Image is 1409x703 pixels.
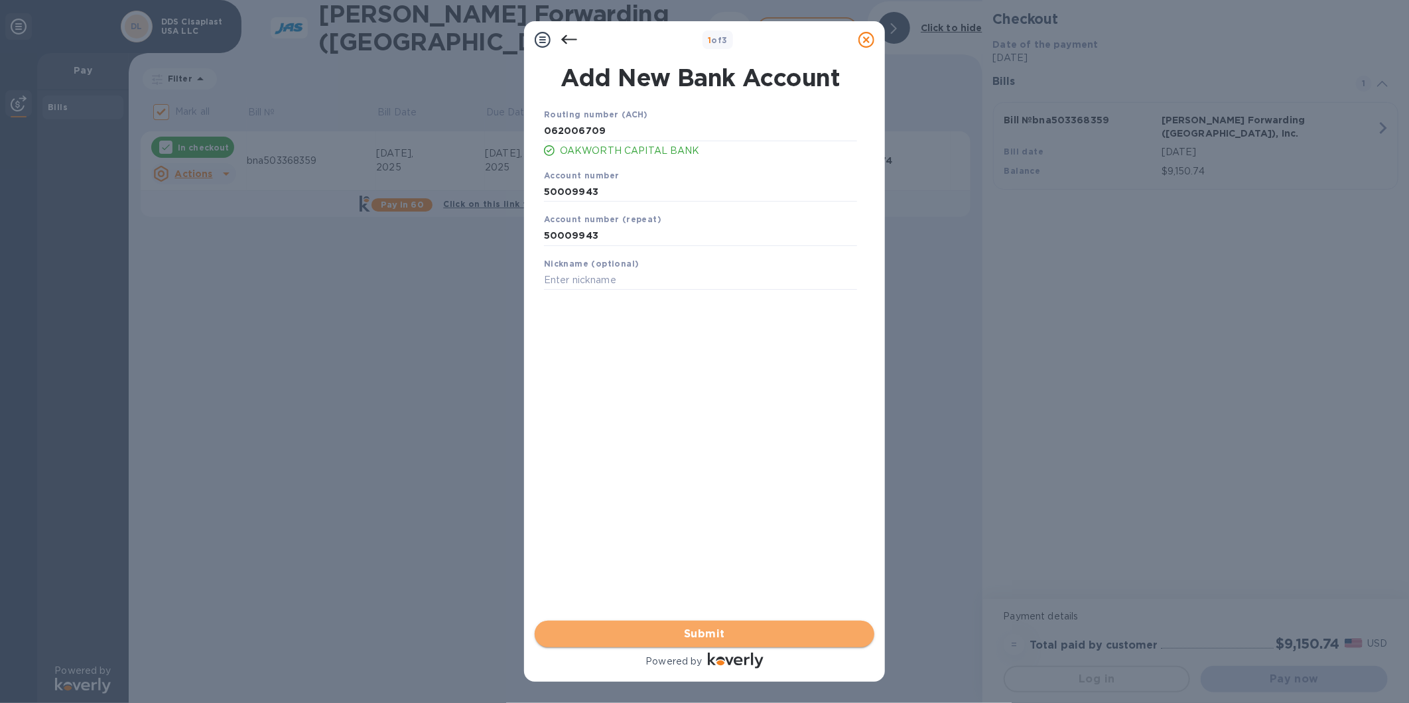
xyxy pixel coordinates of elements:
[560,144,857,158] p: OAKWORTH CAPITAL BANK
[545,626,864,642] span: Submit
[544,182,857,202] input: Enter account number
[544,214,661,224] b: Account number (repeat)
[544,109,648,119] b: Routing number (ACH)
[708,35,711,45] span: 1
[645,655,702,669] p: Powered by
[544,271,857,290] input: Enter nickname
[708,35,728,45] b: of 3
[544,259,639,269] b: Nickname (optional)
[536,64,865,92] h1: Add New Bank Account
[544,170,620,180] b: Account number
[708,653,764,669] img: Logo
[544,121,857,141] input: Enter routing number
[544,226,857,246] input: Enter account number
[535,621,874,647] button: Submit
